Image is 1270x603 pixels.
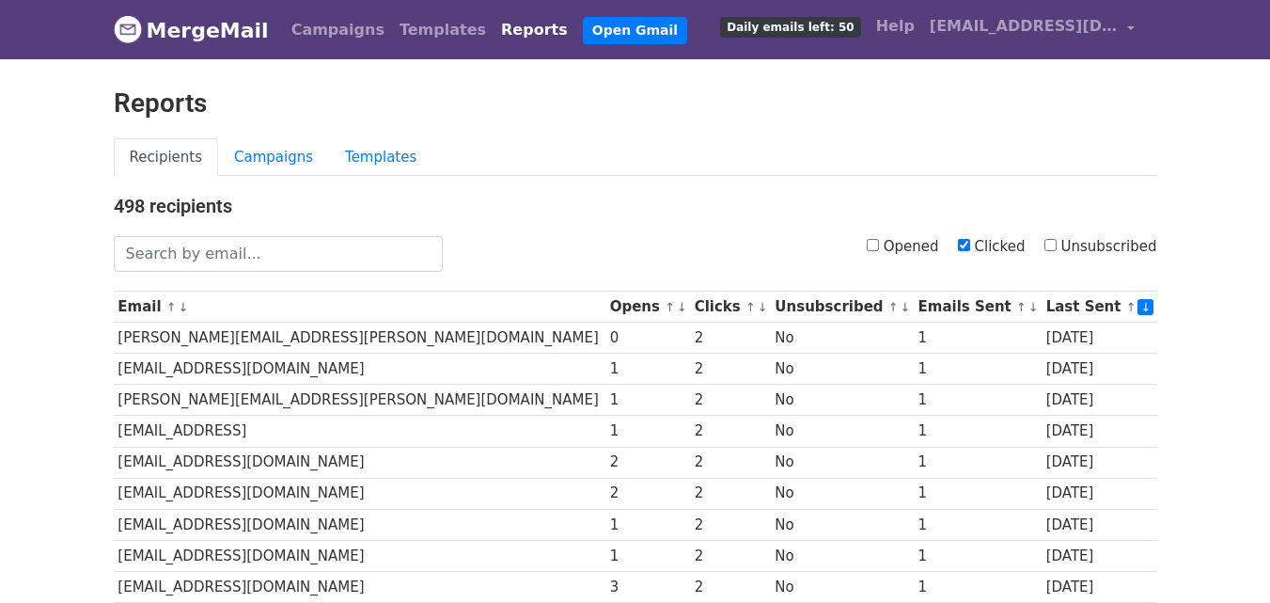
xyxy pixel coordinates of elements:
th: Clicks [690,292,771,323]
td: 1 [914,540,1042,571]
td: 1 [605,385,690,416]
td: [DATE] [1042,447,1157,478]
a: ↑ [1016,300,1027,314]
td: [DATE] [1042,478,1157,509]
td: 1 [914,447,1042,478]
a: ↑ [665,300,675,314]
a: ↓ [677,300,687,314]
td: 1 [914,385,1042,416]
span: Daily emails left: 50 [720,17,860,38]
td: 1 [914,354,1042,385]
a: ↓ [901,300,911,314]
td: [DATE] [1042,385,1157,416]
td: No [771,385,914,416]
a: ↓ [758,300,768,314]
input: Opened [867,239,879,251]
td: 2 [690,509,771,540]
td: 1 [914,509,1042,540]
td: [EMAIL_ADDRESS][DOMAIN_NAME] [114,354,605,385]
td: No [771,571,914,602]
a: ↑ [888,300,899,314]
a: Reports [494,11,575,49]
td: [EMAIL_ADDRESS] [114,416,605,447]
a: MergeMail [114,10,269,50]
h2: Reports [114,87,1157,119]
h4: 498 recipients [114,195,1157,217]
th: Last Sent [1042,292,1157,323]
td: 2 [690,354,771,385]
th: Email [114,292,605,323]
a: Templates [329,138,432,177]
td: [DATE] [1042,540,1157,571]
th: Unsubscribed [771,292,914,323]
a: ↑ [1126,300,1137,314]
td: No [771,509,914,540]
td: [EMAIL_ADDRESS][DOMAIN_NAME] [114,571,605,602]
td: 2 [690,416,771,447]
td: 2 [690,540,771,571]
a: Templates [392,11,494,49]
a: Campaigns [218,138,329,177]
a: Open Gmail [583,17,687,44]
a: ↓ [1028,300,1039,314]
a: Daily emails left: 50 [713,8,868,45]
a: [EMAIL_ADDRESS][DOMAIN_NAME] [922,8,1142,52]
td: 1 [914,416,1042,447]
label: Clicked [958,236,1026,258]
td: [EMAIL_ADDRESS][DOMAIN_NAME] [114,447,605,478]
td: [EMAIL_ADDRESS][DOMAIN_NAME] [114,478,605,509]
th: Emails Sent [914,292,1042,323]
td: 1 [605,540,690,571]
img: MergeMail logo [114,15,142,43]
td: 2 [690,571,771,602]
a: Help [869,8,922,45]
td: [DATE] [1042,571,1157,602]
td: 1 [914,323,1042,354]
a: Campaigns [284,11,392,49]
a: Recipients [114,138,219,177]
td: No [771,354,914,385]
input: Search by email... [114,236,443,272]
td: 2 [605,447,690,478]
td: 0 [605,323,690,354]
td: 1 [914,571,1042,602]
a: ↓ [179,300,189,314]
td: [DATE] [1042,416,1157,447]
td: No [771,447,914,478]
td: 3 [605,571,690,602]
td: [PERSON_NAME][EMAIL_ADDRESS][PERSON_NAME][DOMAIN_NAME] [114,385,605,416]
span: [EMAIL_ADDRESS][DOMAIN_NAME] [930,15,1118,38]
td: 1 [914,478,1042,509]
td: 1 [605,416,690,447]
td: [DATE] [1042,354,1157,385]
td: 2 [690,323,771,354]
td: 2 [605,478,690,509]
td: [EMAIL_ADDRESS][DOMAIN_NAME] [114,540,605,571]
td: [DATE] [1042,509,1157,540]
input: Clicked [958,239,970,251]
td: No [771,416,914,447]
td: 1 [605,509,690,540]
label: Opened [867,236,939,258]
td: [DATE] [1042,323,1157,354]
td: No [771,323,914,354]
td: [EMAIL_ADDRESS][DOMAIN_NAME] [114,509,605,540]
td: 2 [690,447,771,478]
td: No [771,540,914,571]
a: ↑ [745,300,756,314]
input: Unsubscribed [1044,239,1057,251]
a: ↓ [1137,299,1153,315]
label: Unsubscribed [1044,236,1157,258]
td: No [771,478,914,509]
a: ↑ [166,300,177,314]
td: 2 [690,385,771,416]
td: [PERSON_NAME][EMAIL_ADDRESS][PERSON_NAME][DOMAIN_NAME] [114,323,605,354]
td: 1 [605,354,690,385]
td: 2 [690,478,771,509]
th: Opens [605,292,690,323]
